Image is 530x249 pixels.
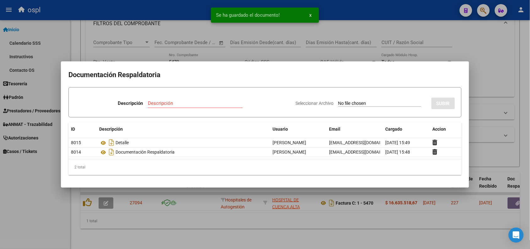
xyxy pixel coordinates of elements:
datatable-header-cell: ID [68,122,97,136]
span: Cargado [386,127,403,132]
button: x [304,9,316,21]
span: ID [71,127,75,132]
div: Documentación Respaldatoria [99,147,268,157]
span: Usuario [273,127,288,132]
datatable-header-cell: Usuario [270,122,327,136]
button: SUBIR [431,98,455,109]
span: x [309,12,311,18]
span: Se ha guardado el documento! [216,12,280,18]
datatable-header-cell: Accion [430,122,462,136]
span: Descripción [99,127,123,132]
div: Open Intercom Messenger [509,228,524,243]
span: [EMAIL_ADDRESS][DOMAIN_NAME] [329,140,399,145]
span: [PERSON_NAME] [273,140,306,145]
span: [DATE] 15:48 [386,150,410,155]
span: 8014 [71,150,81,155]
div: Detalle [99,138,268,148]
span: SUBIR [436,101,450,106]
span: [DATE] 15:49 [386,140,410,145]
div: 2 total [68,159,462,175]
span: Email [329,127,340,132]
span: Seleccionar Archivo [295,101,333,106]
i: Descargar documento [107,147,116,157]
i: Descargar documento [107,138,116,148]
span: [EMAIL_ADDRESS][DOMAIN_NAME] [329,150,399,155]
span: 8015 [71,140,81,145]
span: [PERSON_NAME] [273,150,306,155]
datatable-header-cell: Descripción [97,122,270,136]
span: Accion [433,127,446,132]
p: Descripción [118,100,143,107]
datatable-header-cell: Cargado [383,122,430,136]
h2: Documentación Respaldatoria [68,69,462,81]
datatable-header-cell: Email [327,122,383,136]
